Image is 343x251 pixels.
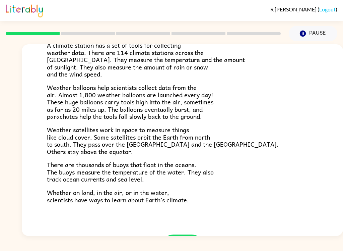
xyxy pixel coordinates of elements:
[47,125,279,156] span: Weather satellites work in space to measure things like cloud cover. Some satellites orbit the Ea...
[47,188,189,205] span: Whether on land, in the air, or in the water, scientists have ways to learn about Earth’s climate.
[270,6,337,12] div: ( )
[47,40,245,79] span: A climate station has a set of tools for collecting weather data. There are 114 climate stations ...
[47,160,214,184] span: There are thousands of buoys that float in the oceans. The buoys measure the temperature of the w...
[6,3,43,17] img: Literably
[47,83,213,121] span: Weather balloons help scientists collect data from the air. Almost 1,800 weather balloons are lau...
[319,6,336,12] a: Logout
[270,6,318,12] span: R [PERSON_NAME]
[289,26,337,41] button: Pause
